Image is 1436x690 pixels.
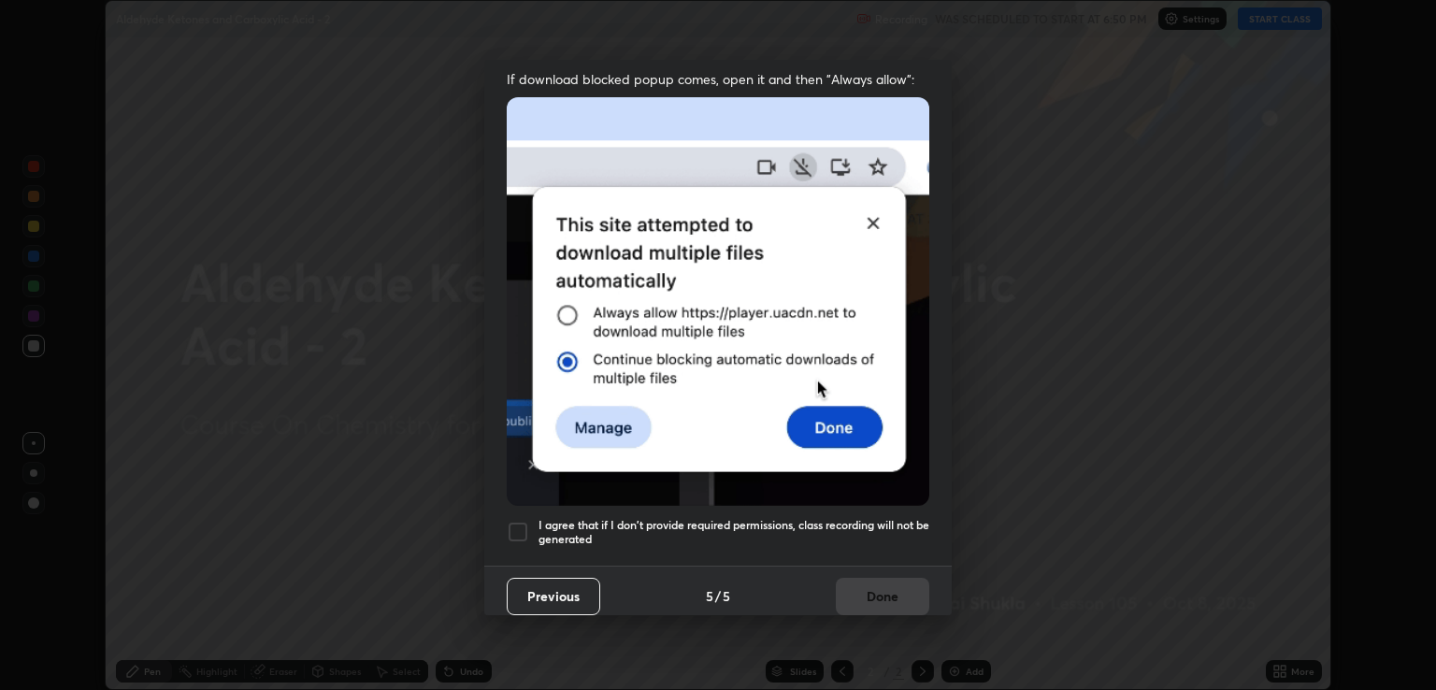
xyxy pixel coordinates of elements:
h5: I agree that if I don't provide required permissions, class recording will not be generated [538,518,929,547]
h4: 5 [723,586,730,606]
span: If download blocked popup comes, open it and then "Always allow": [507,70,929,88]
h4: / [715,586,721,606]
img: downloads-permission-blocked.gif [507,97,929,506]
h4: 5 [706,586,713,606]
button: Previous [507,578,600,615]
